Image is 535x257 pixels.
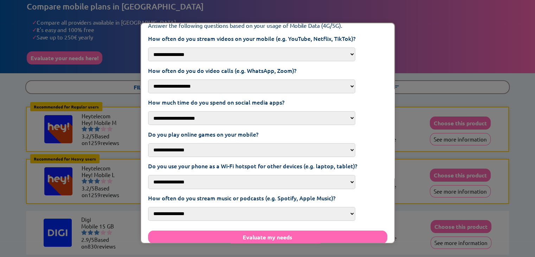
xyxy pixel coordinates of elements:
[148,231,387,244] button: Evaluate my needs
[148,130,387,138] label: Do you play online games on your mobile?
[148,67,387,74] label: How often do you do video calls (e.g. WhatsApp, Zoom)?
[148,162,387,170] label: Do you use your phone as a Wi-Fi hotspot for other devices (e.g. laptop, tablet)?
[148,22,387,29] p: Answer the following questions based on your usage of Mobile Data (4G/5G).
[148,98,387,106] label: How much time do you spend on social media apps?
[148,35,387,42] label: How often do you stream videos on your mobile (e.g. YouTube, Netflix, TikTok)?
[148,194,387,202] label: How often do you stream music or podcasts (e.g. Spotify, Apple Music)?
